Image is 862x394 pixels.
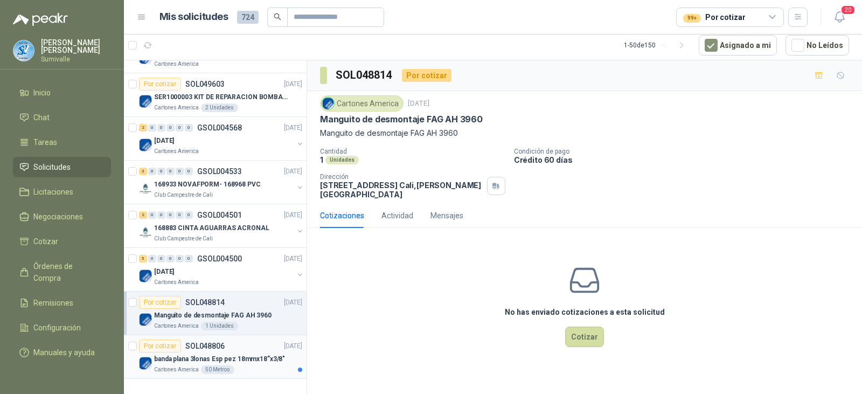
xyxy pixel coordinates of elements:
div: 0 [185,124,193,132]
p: 168933 NOVAFPORM- 168968 PVC [154,179,261,190]
div: 0 [166,168,175,175]
div: 0 [176,211,184,219]
p: GSOL004500 [197,255,242,262]
span: 20 [840,5,856,15]
a: Órdenes de Compra [13,256,111,288]
div: Actividad [381,210,413,222]
p: [DATE] [284,79,302,89]
div: 0 [157,211,165,219]
p: [STREET_ADDRESS] Cali , [PERSON_NAME][GEOGRAPHIC_DATA] [320,181,483,199]
span: Chat [33,112,50,123]
div: Por cotizar [139,78,181,91]
a: Manuales y ayuda [13,342,111,363]
a: 2 0 0 0 0 0 GSOL004501[DATE] Company Logo168883 CINTA AGUARRAS ACRONALClub Campestre de Cali [139,209,304,243]
p: Club Campestre de Cali [154,234,213,243]
span: Tareas [33,136,57,148]
p: [DATE] [284,298,302,308]
p: banda plana 3lonas Esp pez 18mmx18”x3/8" [154,354,285,364]
span: Licitaciones [33,186,73,198]
img: Logo peakr [13,13,68,26]
p: Sumivalle [41,56,111,63]
a: Remisiones [13,293,111,313]
span: Remisiones [33,297,73,309]
a: Chat [13,107,111,128]
p: GSOL004568 [197,124,242,132]
img: Company Logo [13,40,34,61]
div: 0 [185,168,193,175]
div: 1 Unidades [201,322,238,330]
a: Configuración [13,317,111,338]
p: Cartones America [154,60,199,68]
h3: No has enviado cotizaciones a esta solicitud [505,306,665,318]
span: Negociaciones [33,211,83,223]
p: Cartones America [154,322,199,330]
div: 2 [139,211,147,219]
div: Cartones America [320,95,404,112]
p: Cartones America [154,103,199,112]
a: Solicitudes [13,157,111,177]
p: [DATE] [284,341,302,351]
div: 0 [166,124,175,132]
a: Licitaciones [13,182,111,202]
div: 0 [176,124,184,132]
p: [PERSON_NAME] [PERSON_NAME] [41,39,111,54]
p: Club Campestre de Cali [154,191,213,199]
div: Por cotizar [683,11,745,23]
span: Manuales y ayuda [33,347,95,358]
img: Company Logo [322,98,334,109]
span: Inicio [33,87,51,99]
img: Company Logo [139,269,152,282]
p: [DATE] [408,99,429,109]
p: SOL049603 [185,80,225,88]
a: Negociaciones [13,206,111,227]
img: Company Logo [139,182,152,195]
p: [DATE] [284,167,302,177]
div: 0 [166,255,175,262]
p: 168883 CINTA AGUARRAS ACRONAL [154,223,269,233]
span: Configuración [33,322,81,334]
div: Por cotizar [139,296,181,309]
p: SER1000003 KIT DE REPARACION BOMBA WILDEN [154,92,288,102]
p: [DATE] [154,267,174,277]
button: Cotizar [565,327,604,347]
p: Manguito de desmontaje FAG AH 3960 [320,127,849,139]
div: 0 [157,168,165,175]
button: 20 [830,8,849,27]
div: 3 [139,168,147,175]
p: Cantidad [320,148,505,155]
img: Company Logo [139,226,152,239]
a: Inicio [13,82,111,103]
div: 0 [148,211,156,219]
div: Unidades [325,156,359,164]
div: 50 Metros [201,365,234,374]
p: Manguito de desmontaje FAG AH 3960 [320,114,483,125]
div: 0 [148,168,156,175]
div: 5 [139,255,147,262]
p: [DATE] [284,123,302,133]
a: 5 0 0 0 0 0 GSOL004500[DATE] Company Logo[DATE]Cartones America [139,252,304,287]
img: Company Logo [139,139,152,151]
div: Cotizaciones [320,210,364,222]
div: Por cotizar [402,69,451,82]
div: 1 - 50 de 150 [624,37,690,54]
img: Company Logo [139,313,152,326]
p: Dirección [320,173,483,181]
span: Cotizar [33,236,58,247]
p: Cartones America [154,147,199,156]
div: 2 Unidades [201,103,238,112]
h1: Mis solicitudes [159,9,228,25]
a: Por cotizarSOL048806[DATE] Company Logobanda plana 3lonas Esp pez 18mmx18”x3/8"Cartones America50... [124,335,307,379]
p: SOL048814 [185,299,225,306]
div: 0 [148,255,156,262]
span: search [274,13,281,20]
img: Company Logo [139,357,152,370]
a: Por cotizarSOL048814[DATE] Company LogoManguito de desmontaje FAG AH 3960Cartones America1 Unidades [124,292,307,335]
p: Manguito de desmontaje FAG AH 3960 [154,310,272,321]
div: 0 [166,211,175,219]
div: Por cotizar [139,340,181,352]
p: GSOL004501 [197,211,242,219]
div: 2 [139,124,147,132]
a: 3 0 0 0 0 0 GSOL004533[DATE] Company Logo168933 NOVAFPORM- 168968 PVCClub Campestre de Cali [139,165,304,199]
div: 0 [185,255,193,262]
p: Cartones America [154,278,199,287]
